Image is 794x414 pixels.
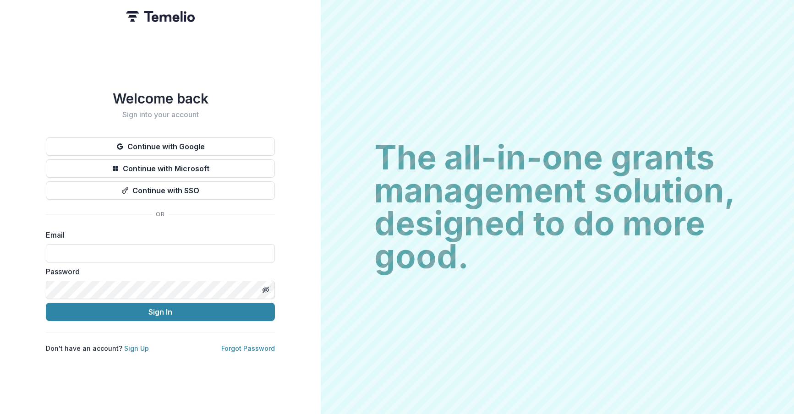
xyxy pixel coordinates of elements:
[46,181,275,200] button: Continue with SSO
[46,229,269,240] label: Email
[46,303,275,321] button: Sign In
[124,344,149,352] a: Sign Up
[126,11,195,22] img: Temelio
[46,137,275,156] button: Continue with Google
[46,110,275,119] h2: Sign into your account
[221,344,275,352] a: Forgot Password
[258,283,273,297] button: Toggle password visibility
[46,90,275,107] h1: Welcome back
[46,343,149,353] p: Don't have an account?
[46,159,275,178] button: Continue with Microsoft
[46,266,269,277] label: Password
